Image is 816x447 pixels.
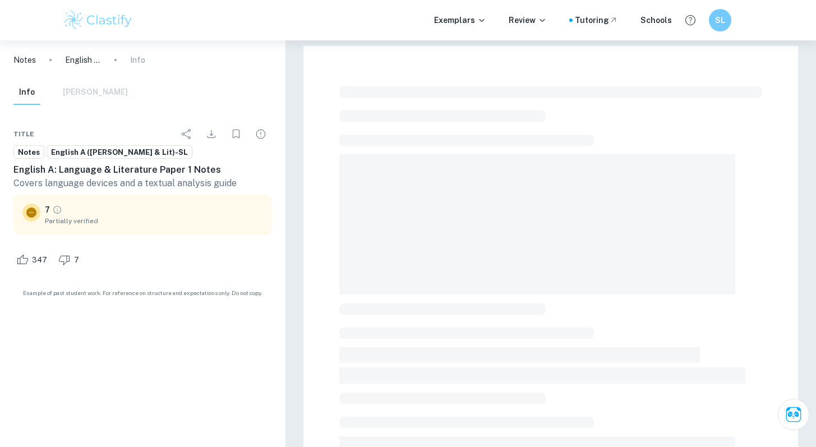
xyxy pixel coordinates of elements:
[778,399,809,430] button: Ask Clai
[45,216,263,226] span: Partially verified
[713,14,726,26] h6: SL
[130,54,145,66] p: Info
[68,255,85,266] span: 7
[47,147,192,158] span: English A ([PERSON_NAME] & Lit)-SL
[47,145,192,159] a: English A ([PERSON_NAME] & Lit)-SL
[65,54,101,66] p: English A: Language & Literature Paper 1 Notes
[250,123,272,145] div: Report issue
[13,163,272,177] h6: English A: Language & Literature Paper 1 Notes
[13,251,53,269] div: Like
[13,54,36,66] a: Notes
[45,204,50,216] p: 7
[56,251,85,269] div: Dislike
[681,11,700,30] button: Help and Feedback
[13,177,272,190] p: Covers language devices and a textual analysis guide
[225,123,247,145] div: Bookmark
[176,123,198,145] div: Share
[26,255,53,266] span: 347
[709,9,731,31] button: SL
[13,145,44,159] a: Notes
[640,14,672,26] a: Schools
[509,14,547,26] p: Review
[13,289,272,297] span: Example of past student work. For reference on structure and expectations only. Do not copy.
[200,123,223,145] div: Download
[14,147,44,158] span: Notes
[63,9,134,31] img: Clastify logo
[575,14,618,26] a: Tutoring
[434,14,486,26] p: Exemplars
[13,80,40,105] button: Info
[52,205,62,215] a: Grade partially verified
[13,129,34,139] span: Title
